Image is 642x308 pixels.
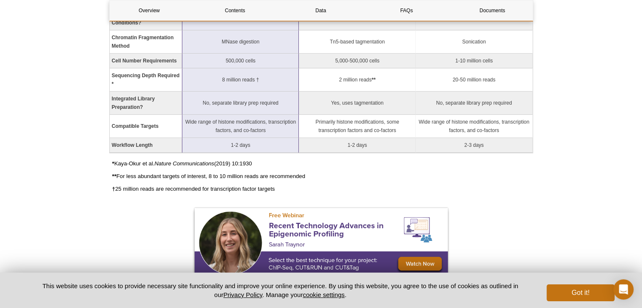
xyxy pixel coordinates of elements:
td: Sonication [416,30,532,54]
td: Primarily histone modifications, some transcription factors and co-factors [299,115,416,138]
a: Data [281,0,360,21]
a: Privacy Policy [223,291,262,298]
button: Got it! [547,284,614,301]
td: Yes, uses tagmentation [299,92,416,115]
em: Nature Communications [154,160,214,167]
td: MNase digestion [182,30,299,54]
button: cookie settings [303,291,344,298]
td: 2-3 days [416,138,532,153]
a: Documents [452,0,532,21]
a: Contents [195,0,275,21]
td: 1-10 million cells [416,54,532,68]
a: Free Webinar Comparing ChIP, CUT&Tag and CUT&RUN [195,208,448,280]
p: Kaya-Okur et al. (2019) 10:1930 [112,159,533,168]
strong: Performed Under Native Conditions? [112,11,170,26]
div: Open Intercom Messenger [613,279,634,300]
td: 8 million reads † [182,68,299,92]
td: 20-50 million reads [416,68,532,92]
strong: Integrated Library Preparation? [112,96,155,110]
a: FAQs [367,0,446,21]
strong: Cell Number Requirements [112,58,177,64]
td: Tn5-based tagmentation [299,30,416,54]
td: No, separate library prep required [182,92,299,115]
td: Wide range of histone modifications, transcription factors, and co-factors [182,115,299,138]
img: Free Webinar [195,208,448,278]
a: Overview [110,0,189,21]
strong: Chromatin Fragmentation Method [112,35,174,49]
p: For less abundant targets of interest, 8 to 10 million reads are recommended [112,172,533,181]
td: 2 million reads [299,68,416,92]
strong: † [112,186,115,192]
td: 1-2 days [299,138,416,153]
td: 1-2 days [182,138,299,153]
td: No, separate library prep required [416,92,532,115]
strong: Workflow Length [112,142,153,148]
td: Wide range of histone modifications, transcription factors, and co-factors [416,115,532,138]
strong: Sequencing Depth Required * [112,73,180,87]
p: 25 million reads are recommended for transcription factor targets [112,185,533,193]
td: 5,000-500,000 cells [299,54,416,68]
td: 500,000 cells [182,54,299,68]
p: This website uses cookies to provide necessary site functionality and improve your online experie... [28,281,533,299]
strong: Compatible Targets [112,123,159,129]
